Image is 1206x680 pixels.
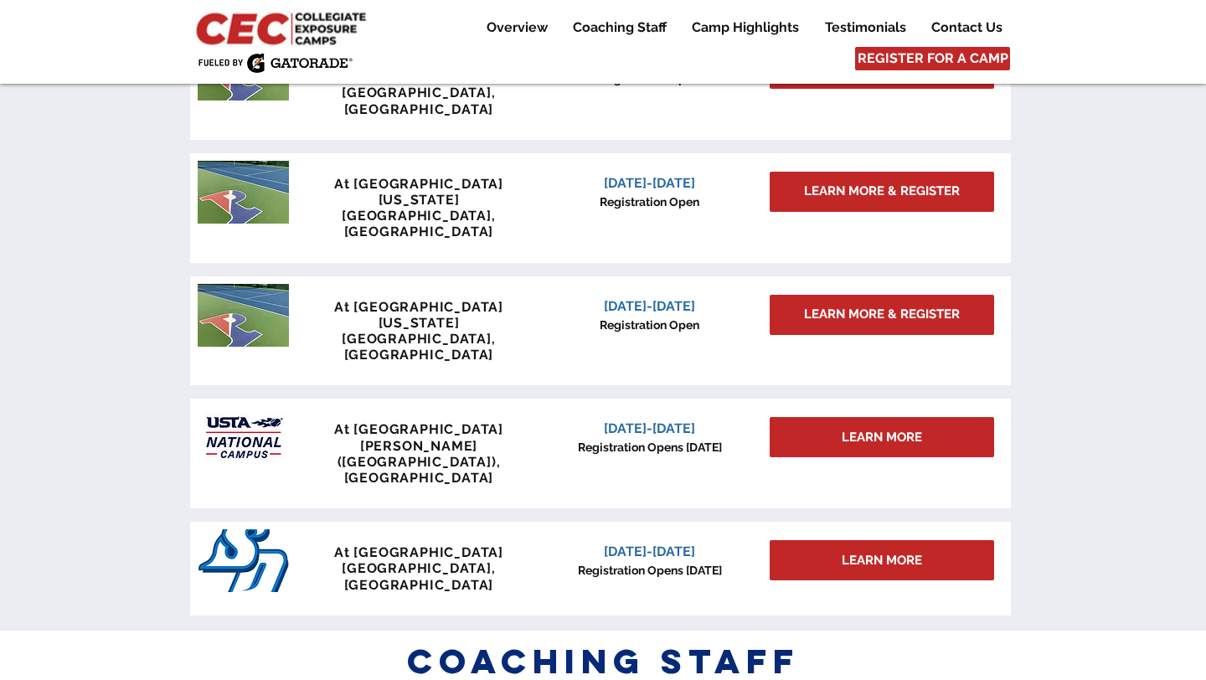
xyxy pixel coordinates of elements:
div: LEARN MORE [770,417,994,457]
div: LEARN MORE [770,540,994,580]
img: penn tennis courts with logo.jpeg [198,161,289,224]
span: Registration Open [600,195,699,209]
img: Fueled by Gatorade.png [198,53,353,73]
span: LEARN MORE [842,552,922,569]
span: Registration Opens [DATE] [578,564,722,577]
span: [DATE]-[DATE] [604,543,695,559]
a: REGISTER FOR A CAMP [855,47,1010,70]
a: Testimonials [812,18,918,38]
span: [GEOGRAPHIC_DATA], [GEOGRAPHIC_DATA] [342,85,495,116]
span: At [GEOGRAPHIC_DATA][US_STATE] [334,299,503,331]
p: Coaching Staff [564,18,675,38]
span: Registration Open [600,318,699,332]
a: Coaching Staff [560,18,678,38]
span: [DATE]-[DATE] [604,298,695,314]
p: Testimonials [817,18,915,38]
span: LEARN MORE [842,429,922,446]
span: At [GEOGRAPHIC_DATA] [334,544,503,560]
span: At [GEOGRAPHIC_DATA] [334,421,503,437]
span: LEARN MORE & REGISTER [804,306,960,323]
img: penn tennis courts with logo.jpeg [198,284,289,347]
a: Overview [474,18,559,38]
span: LEARN MORE & REGISTER [804,183,960,200]
span: [GEOGRAPHIC_DATA], [GEOGRAPHIC_DATA] [342,331,495,363]
span: Registration Opens [DATE] [578,440,722,454]
span: REGISTER FOR A CAMP [858,49,1008,68]
img: San_Diego_Toreros_logo.png [198,529,289,592]
nav: Site [461,18,1014,38]
img: USTA Campus image_edited.jpg [198,406,289,469]
span: [DATE]-[DATE] [604,175,695,191]
span: [GEOGRAPHIC_DATA], [GEOGRAPHIC_DATA] [342,560,495,592]
p: Camp Highlights [683,18,807,38]
a: Camp Highlights [679,18,812,38]
a: Contact Us [919,18,1014,38]
p: Overview [478,18,556,38]
p: Contact Us [923,18,1011,38]
a: LEARN MORE & REGISTER [770,295,994,335]
span: [GEOGRAPHIC_DATA], [GEOGRAPHIC_DATA] [342,208,495,240]
span: At [GEOGRAPHIC_DATA][US_STATE] [334,176,503,208]
span: [PERSON_NAME] ([GEOGRAPHIC_DATA]), [GEOGRAPHIC_DATA] [338,438,501,486]
a: LEARN MORE & REGISTER [770,172,994,212]
span: [DATE]-[DATE] [604,420,695,436]
img: CEC Logo Primary_edited.jpg [193,8,374,47]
